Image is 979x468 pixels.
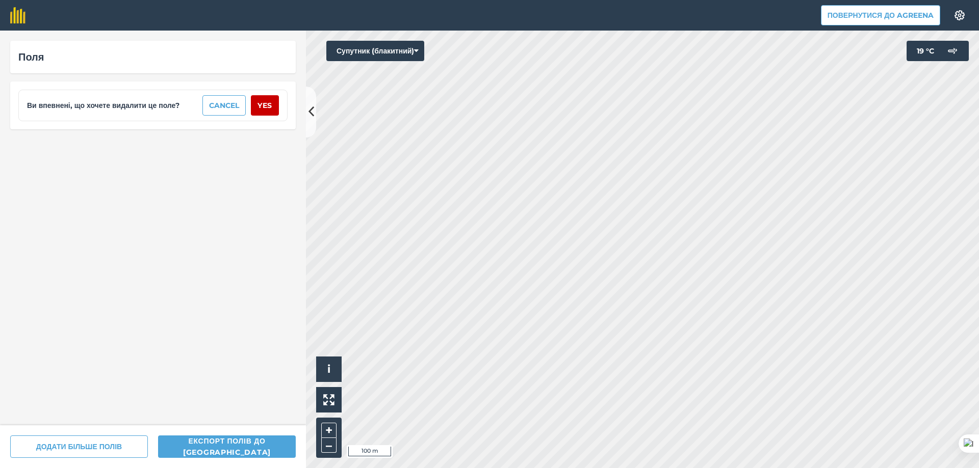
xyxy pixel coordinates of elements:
[316,356,342,382] button: i
[251,95,279,116] button: Yes
[327,363,330,375] span: i
[27,100,179,111] strong: Ви впевнені, що хочете видалити це поле?
[326,41,424,61] button: Супутник (блакитний)
[942,41,963,61] img: svg+xml;base64,PD94bWwgdmVyc2lvbj0iMS4wIiBlbmNvZGluZz0idXRmLTgiPz4KPCEtLSBHZW5lcmF0b3I6IEFkb2JlIE...
[321,423,337,438] button: +
[202,95,246,116] button: Cancel
[10,7,25,23] img: fieldmargin Логотип
[821,5,940,25] button: Повернутися до Agreena
[158,435,296,458] button: Експорт полів до [GEOGRAPHIC_DATA]
[323,394,334,405] img: Four arrows, one pointing top left, one top right, one bottom right and the last bottom left
[321,438,337,453] button: –
[18,49,288,65] div: Поля
[954,10,966,20] img: A cog icon
[917,41,934,61] span: 19 ° C
[10,435,148,458] button: ДОДАТИ БІЛЬШЕ ПОЛІВ
[907,41,969,61] button: 19 °C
